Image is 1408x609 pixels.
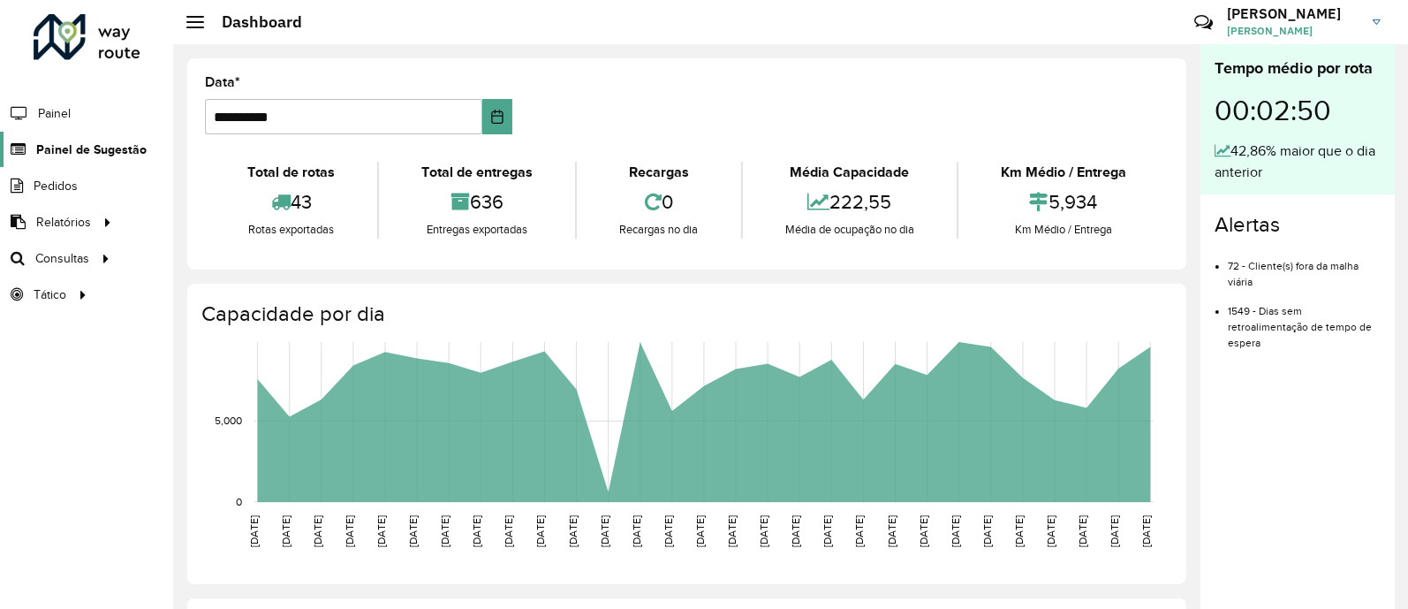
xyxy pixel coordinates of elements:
text: [DATE] [790,515,801,547]
div: Tempo médio por rota [1215,57,1381,80]
h4: Capacidade por dia [201,301,1169,327]
text: [DATE] [344,515,355,547]
text: [DATE] [821,515,833,547]
text: [DATE] [375,515,387,547]
text: [DATE] [1045,515,1056,547]
div: 222,55 [747,183,952,221]
h3: [PERSON_NAME] [1227,5,1359,22]
text: [DATE] [918,515,929,547]
text: [DATE] [950,515,961,547]
div: Km Médio / Entrega [963,221,1164,239]
text: [DATE] [886,515,897,547]
div: 636 [383,183,571,221]
text: [DATE] [439,515,450,547]
text: [DATE] [599,515,610,547]
span: [PERSON_NAME] [1227,23,1359,39]
span: Tático [34,285,66,304]
div: Total de rotas [209,162,373,183]
text: [DATE] [1109,515,1120,547]
text: [DATE] [407,515,419,547]
text: [DATE] [631,515,642,547]
h4: Alertas [1215,212,1381,238]
text: [DATE] [981,515,993,547]
text: [DATE] [726,515,738,547]
span: Painel [38,104,71,123]
text: [DATE] [758,515,769,547]
text: [DATE] [280,515,291,547]
text: [DATE] [1013,515,1025,547]
text: [DATE] [853,515,865,547]
div: Rotas exportadas [209,221,373,239]
span: Pedidos [34,177,78,195]
div: Km Médio / Entrega [963,162,1164,183]
text: [DATE] [662,515,674,547]
text: [DATE] [1077,515,1088,547]
div: 43 [209,183,373,221]
div: 00:02:50 [1215,80,1381,141]
li: 1549 - Dias sem retroalimentação de tempo de espera [1228,290,1381,351]
div: Total de entregas [383,162,571,183]
text: [DATE] [503,515,514,547]
div: Recargas [581,162,736,183]
span: Painel de Sugestão [36,141,147,159]
text: [DATE] [1140,515,1152,547]
text: [DATE] [471,515,482,547]
button: Choose Date [482,99,512,134]
text: [DATE] [535,515,547,547]
label: Data [205,72,240,93]
div: Entregas exportadas [383,221,571,239]
div: Média Capacidade [747,162,952,183]
h2: Dashboard [204,12,302,32]
div: 42,86% maior que o dia anterior [1215,141,1381,183]
div: Recargas no dia [581,221,736,239]
span: Relatórios [36,213,91,232]
div: 0 [581,183,736,221]
text: [DATE] [248,515,260,547]
span: Consultas [35,249,89,268]
text: 5,000 [215,415,242,426]
a: Contato Rápido [1185,4,1223,42]
div: Média de ocupação no dia [747,221,952,239]
li: 72 - Cliente(s) fora da malha viária [1228,245,1381,290]
text: [DATE] [694,515,706,547]
div: 5,934 [963,183,1164,221]
text: 0 [236,496,242,507]
text: [DATE] [312,515,323,547]
text: [DATE] [567,515,579,547]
